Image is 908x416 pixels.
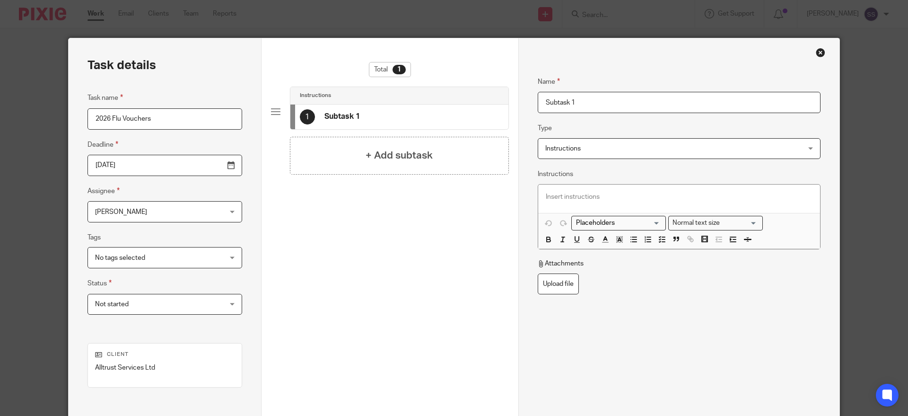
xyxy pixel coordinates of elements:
[324,112,360,122] h4: Subtask 1
[87,155,242,176] input: Use the arrow keys to pick a date
[538,124,552,133] label: Type
[87,139,118,150] label: Deadline
[573,218,660,228] input: Search for option
[723,218,757,228] input: Search for option
[87,108,242,130] input: Task name
[545,145,581,152] span: Instructions
[369,62,411,77] div: Total
[571,216,666,230] div: Placeholders
[538,76,560,87] label: Name
[668,216,763,230] div: Search for option
[538,169,573,179] label: Instructions
[95,255,145,261] span: No tags selected
[816,48,825,57] div: Close this dialog window
[95,363,235,372] p: Alltrust Services Ltd
[95,301,129,308] span: Not started
[300,109,315,124] div: 1
[87,233,101,242] label: Tags
[87,92,123,103] label: Task name
[95,351,235,358] p: Client
[300,92,331,99] h4: Instructions
[571,216,666,230] div: Search for option
[366,148,433,163] h4: + Add subtask
[393,65,406,74] div: 1
[87,278,112,289] label: Status
[668,216,763,230] div: Text styles
[538,274,579,295] label: Upload file
[671,218,722,228] span: Normal text size
[87,57,156,73] h2: Task details
[87,186,120,196] label: Assignee
[538,259,584,268] p: Attachments
[95,209,147,215] span: [PERSON_NAME]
